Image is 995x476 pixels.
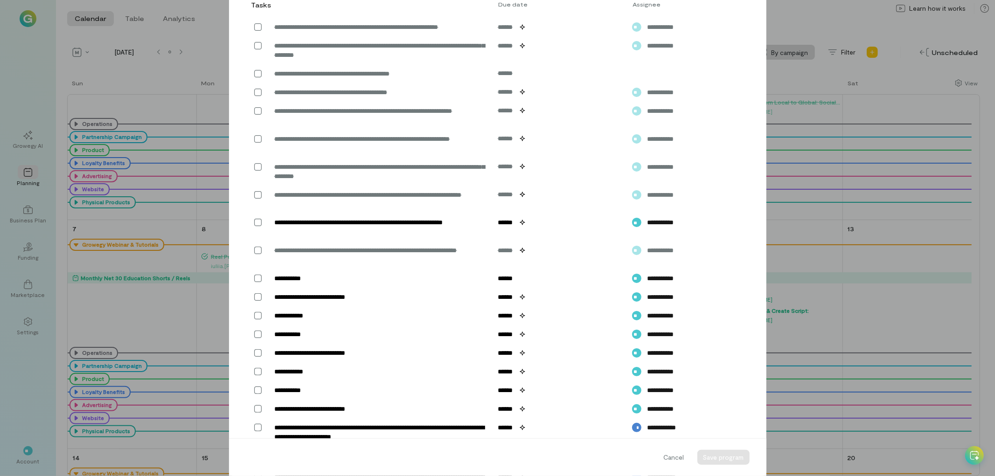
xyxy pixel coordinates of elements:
[703,453,744,461] span: Save program
[627,0,716,8] div: Assignee
[493,0,627,8] div: Due date
[251,0,269,10] div: Tasks
[697,450,750,465] button: Save program
[664,453,684,462] span: Cancel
